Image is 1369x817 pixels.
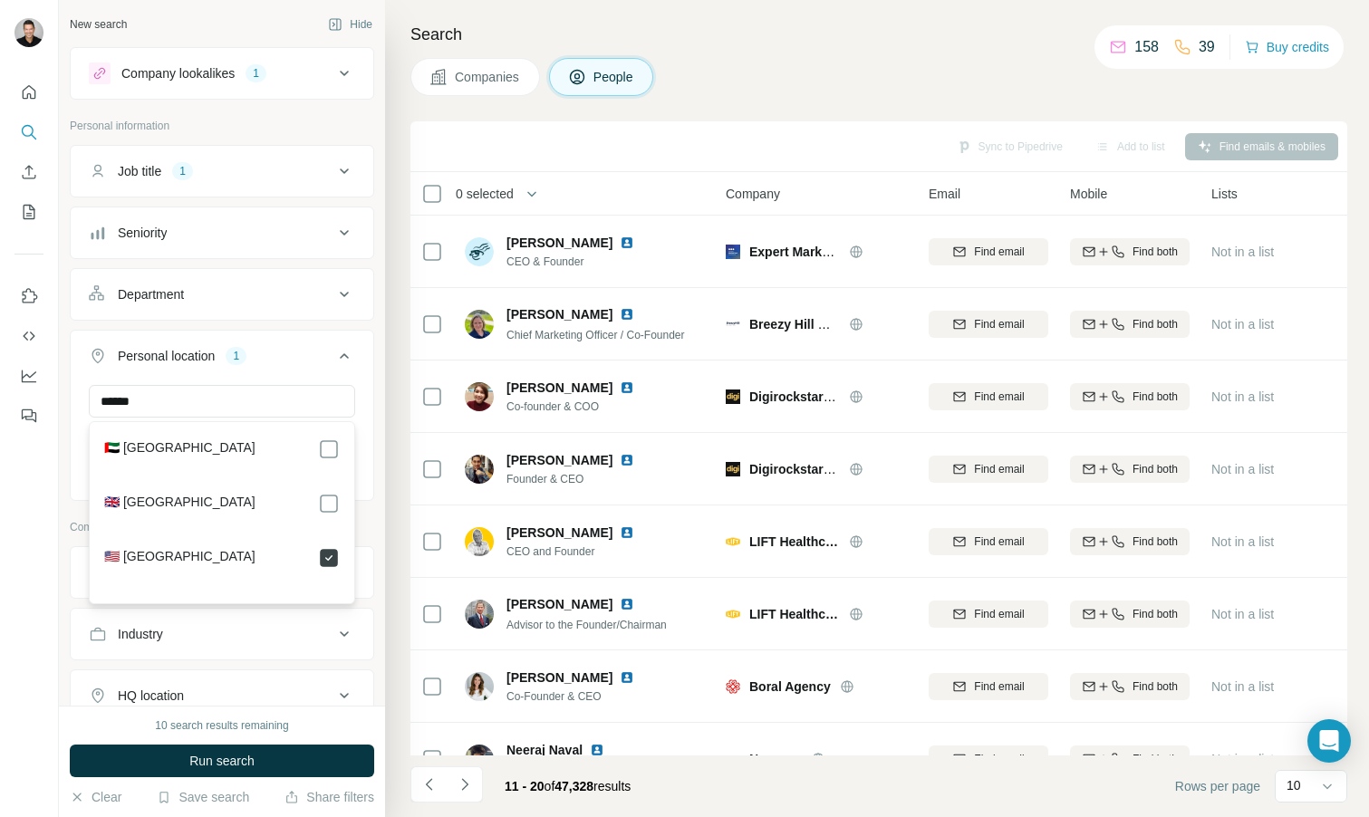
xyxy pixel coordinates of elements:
span: Find email [974,606,1024,622]
img: Logo of Digirockstars - #1 iGaming Digital Marketing Agency [726,462,740,476]
span: 47,328 [554,779,593,793]
span: Chief Marketing Officer / Co-Founder [506,329,685,341]
span: Not in a list [1211,245,1274,259]
button: Find email [929,745,1048,773]
span: Find both [1133,461,1178,477]
span: Find email [974,316,1024,332]
button: Find email [929,238,1048,265]
img: Avatar [465,382,494,411]
img: LinkedIn logo [620,670,634,685]
button: HQ location [71,674,373,717]
div: Industry [118,625,163,643]
span: [PERSON_NAME] [506,524,612,542]
div: Personal location [118,347,215,365]
span: Find both [1133,606,1178,622]
label: 🇺🇸 [GEOGRAPHIC_DATA] [104,547,255,569]
span: Not in a list [1211,389,1274,404]
button: Search [14,116,43,149]
div: Company lookalikes [121,64,235,82]
span: Run search [189,752,255,770]
div: 10 search results remaining [155,717,288,734]
span: results [505,779,631,793]
span: Not in a list [1211,607,1274,621]
div: HQ location [118,687,184,705]
span: Advisor to the Founder/Chairman [506,619,667,631]
span: Find email [974,678,1024,695]
button: Find both [1070,528,1190,555]
button: Find email [929,311,1048,338]
span: Not in a list [1211,679,1274,694]
span: CEO and Founder [506,543,656,560]
button: Run search [70,745,374,777]
span: Not in a list [1211,534,1274,549]
span: [PERSON_NAME] [506,305,612,323]
div: 1 [226,348,246,364]
span: Not in a list [1211,462,1274,476]
button: My lists [14,196,43,228]
span: Neeraj Naval [506,741,583,759]
span: [PERSON_NAME] [506,668,612,687]
span: of [545,779,555,793]
span: Nexuses [749,750,802,768]
button: Company [71,551,373,594]
button: Personal location1 [71,334,373,385]
button: Save search [157,788,249,806]
span: LIFT Healthcare [749,533,840,551]
p: 158 [1134,36,1159,58]
span: Not in a list [1211,317,1274,332]
img: Logo of Nexuses [726,752,740,766]
button: Find both [1070,311,1190,338]
button: Find both [1070,456,1190,483]
button: Dashboard [14,360,43,392]
button: Department [71,273,373,316]
span: [PERSON_NAME] [506,234,612,252]
button: Quick start [14,76,43,109]
img: Logo of LIFT Healthcare [726,534,740,549]
img: Logo of Breezy Hill Marketing [726,317,740,332]
p: 10 [1287,776,1301,794]
div: 1 [246,65,266,82]
span: Breezy Hill Marketing [749,317,878,332]
img: Avatar [465,455,494,484]
button: Find both [1070,601,1190,628]
img: LinkedIn logo [620,597,634,611]
span: Companies [455,68,521,86]
span: CEO & Founder [506,254,656,270]
span: Digirockstars - #1 iGaming Digital Marketing Agency [749,389,1065,404]
span: Find email [974,389,1024,405]
span: [PERSON_NAME] [506,595,612,613]
button: Find both [1070,383,1190,410]
button: Find both [1070,745,1190,773]
span: Rows per page [1175,777,1260,795]
span: [PERSON_NAME] [506,451,612,469]
button: Job title1 [71,149,373,193]
span: LIFT Healthcare [749,605,840,623]
span: Lists [1211,185,1238,203]
label: 🇬🇧 [GEOGRAPHIC_DATA] [104,493,255,514]
img: Avatar [14,18,43,47]
span: Find email [974,751,1024,767]
span: Find both [1133,316,1178,332]
button: Find email [929,456,1048,483]
span: Founder & CEO [506,471,656,487]
span: Digirockstars - #1 iGaming Digital Marketing Agency [749,462,1065,476]
button: Navigate to previous page [410,766,447,803]
label: 🇦🇪 [GEOGRAPHIC_DATA] [104,438,255,460]
span: Find both [1133,533,1178,550]
button: Company lookalikes1 [71,52,373,95]
button: Seniority [71,211,373,255]
button: Use Surfe on LinkedIn [14,280,43,312]
div: Job title [118,162,161,180]
button: Hide [315,11,385,38]
span: Expert Marketing Advisors [749,245,910,259]
button: Find email [929,601,1048,628]
p: 39 [1199,36,1215,58]
button: Find email [929,673,1048,700]
img: LinkedIn logo [620,525,634,540]
img: Avatar [465,527,494,556]
img: Avatar [465,600,494,629]
span: Find email [974,461,1024,477]
span: [PERSON_NAME] [506,379,612,397]
img: Avatar [465,310,494,339]
span: Boral Agency [749,678,831,696]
